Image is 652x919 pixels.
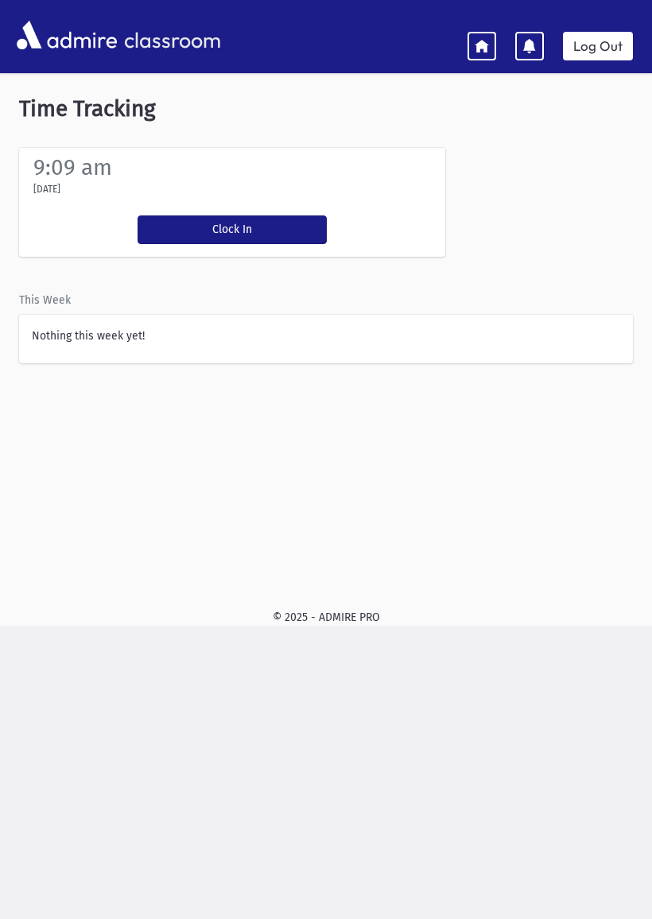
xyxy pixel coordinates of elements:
[563,32,633,60] a: Log Out
[13,609,639,626] div: © 2025 - ADMIRE PRO
[13,17,121,53] img: AdmirePro
[19,292,71,308] label: This Week
[138,215,327,244] button: Clock In
[121,14,221,56] span: classroom
[32,328,145,344] label: Nothing this week yet!
[33,154,112,180] label: 9:09 am
[33,182,60,196] label: [DATE]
